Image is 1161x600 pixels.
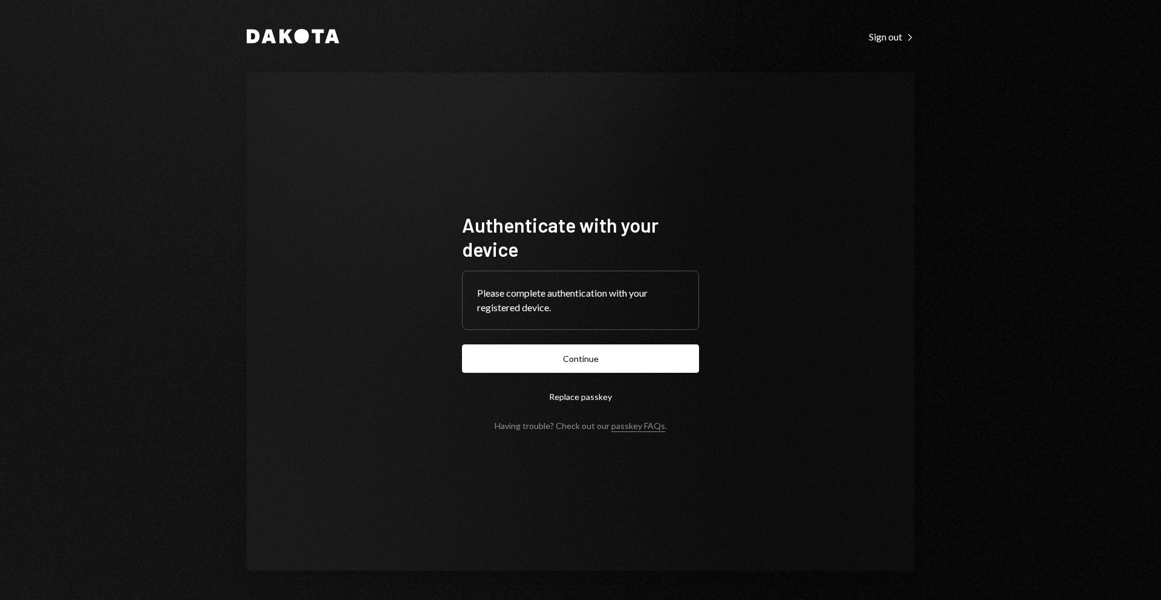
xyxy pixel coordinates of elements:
button: Replace passkey [462,382,699,411]
a: passkey FAQs [611,421,665,432]
a: Sign out [869,30,914,43]
div: Sign out [869,31,914,43]
h1: Authenticate with your device [462,213,699,261]
button: Continue [462,344,699,373]
div: Please complete authentication with your registered device. [477,286,684,315]
div: Having trouble? Check out our . [495,421,667,431]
